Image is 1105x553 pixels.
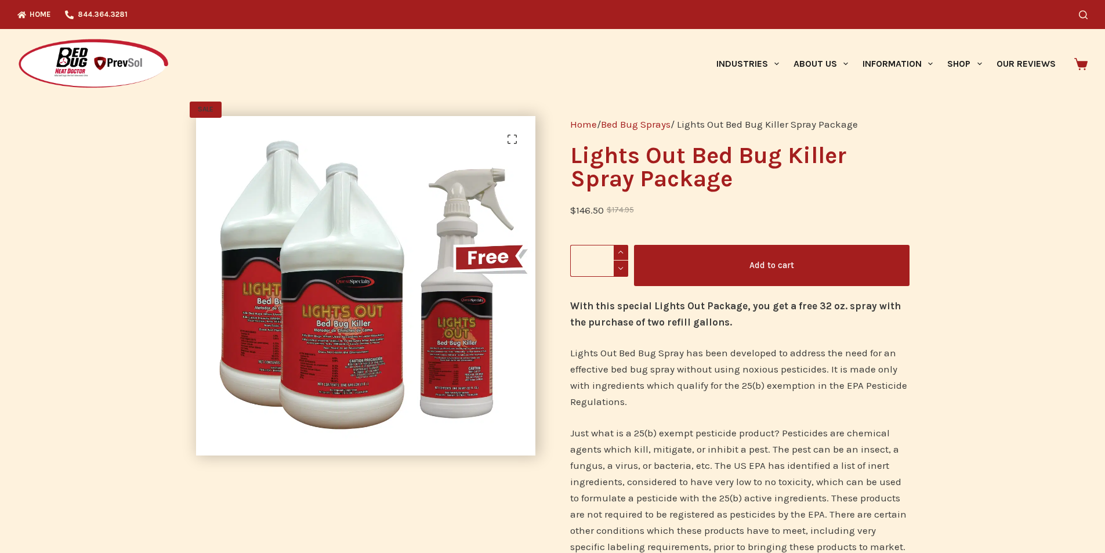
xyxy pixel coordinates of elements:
a: Home [570,118,597,130]
a: Shop [940,29,989,99]
input: Product quantity [570,245,628,277]
a: About Us [786,29,855,99]
button: Search [1079,10,1088,19]
img: Lights Out Bed Bug Spray Package with two gallons and one 32 oz [196,116,535,456]
span: SALE [190,102,222,118]
a: View full-screen image gallery [501,128,524,151]
p: Lights Out Bed Bug Spray has been developed to address the need for an effective bed bug spray wi... [570,345,910,410]
button: Add to cart [634,245,910,286]
span: $ [607,205,612,214]
bdi: 146.50 [570,204,604,216]
a: Our Reviews [989,29,1063,99]
a: Bed Bug Sprays [601,118,671,130]
h1: Lights Out Bed Bug Killer Spray Package [570,144,910,190]
nav: Primary [709,29,1063,99]
bdi: 174.95 [607,205,634,214]
a: Lights Out Bed Bug Spray Package with two gallons and one 32 oz [196,279,535,291]
a: Information [856,29,940,99]
img: Prevsol/Bed Bug Heat Doctor [17,38,169,90]
span: $ [570,204,576,216]
a: Industries [709,29,786,99]
nav: Breadcrumb [570,116,910,132]
strong: With this special Lights Out Package, you get a free 32 oz. spray with the purchase of two refill... [570,300,901,328]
